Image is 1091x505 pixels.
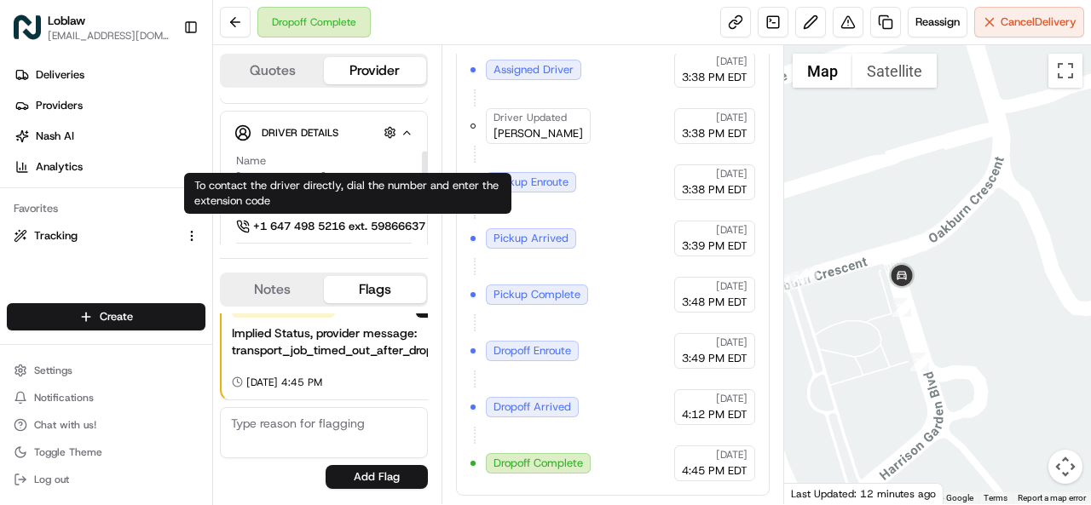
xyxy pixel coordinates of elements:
[682,182,748,198] span: 3:38 PM EDT
[716,55,748,68] span: [DATE]
[1048,450,1082,484] button: Map camera controls
[1001,14,1077,30] span: Cancel Delivery
[147,264,153,278] span: •
[53,264,143,278] span: Loblaw 12 agents
[716,448,748,462] span: [DATE]
[908,7,967,37] button: Reassign
[36,98,83,113] span: Providers
[236,153,266,169] span: Name
[7,195,205,222] div: Favorites
[120,378,206,392] a: Powered byPylon
[184,173,511,214] div: To contact the driver directly, dial the number and enter the extension code
[788,482,845,504] a: Open this area in Google Maps (opens a new window)
[36,163,66,193] img: 1727276513143-84d647e1-66c0-4f92-a045-3c9f9f5dfd92
[7,359,205,382] button: Settings
[776,272,795,290] div: 24
[17,17,51,51] img: Nash
[34,473,69,486] span: Log out
[246,376,322,389] span: [DATE] 4:45 PM
[716,336,748,349] span: [DATE]
[53,310,141,324] span: Klarizel Pensader
[1048,54,1082,88] button: Toggle fullscreen view
[7,61,212,89] a: Deliveries
[234,118,413,146] button: Driver Details
[7,303,205,330] button: Create
[784,483,944,504] div: Last Updated: 12 minutes ago
[264,218,310,238] button: See all
[682,238,748,254] span: 3:39 PM EDT
[852,54,937,88] button: Show satellite imagery
[892,298,911,317] div: 28
[1018,493,1086,502] a: Report a map error
[17,68,310,95] p: Welcome 👋
[144,310,150,324] span: •
[34,228,78,244] span: Tracking
[494,287,580,302] span: Pickup Complete
[77,180,234,193] div: We're available if you need us!
[324,57,426,84] button: Provider
[324,276,426,303] button: Flags
[915,14,960,30] span: Reassign
[34,311,48,324] img: 1736555255976-a54dd68f-1ca7-489b-9aae-adbdc363a1c4
[7,222,205,250] button: Tracking
[236,170,326,186] div: [PERSON_NAME]
[14,228,178,244] a: Tracking
[682,407,748,422] span: 4:12 PM EDT
[14,14,41,41] img: Loblaw
[77,163,280,180] div: Start new chat
[716,223,748,237] span: [DATE]
[7,153,212,181] a: Analytics
[494,399,571,415] span: Dropoff Arrived
[716,167,748,181] span: [DATE]
[170,379,206,392] span: Pylon
[222,276,324,303] button: Notes
[494,62,574,77] span: Assigned Driver
[7,468,205,491] button: Log out
[156,264,205,278] span: 10:49 AM
[17,163,48,193] img: 1736555255976-a54dd68f-1ca7-489b-9aae-adbdc363a1c4
[984,493,1007,502] a: Terms (opens in new tab)
[7,413,205,437] button: Chat with us!
[48,12,85,29] button: Loblaw
[682,351,748,366] span: 3:49 PM EDT
[788,482,845,504] img: Google
[682,126,748,141] span: 3:38 PM EDT
[236,217,453,236] a: +1 647 498 5216 ext. 59866637
[494,111,567,124] span: Driver Updated
[494,343,571,359] span: Dropoff Enroute
[494,231,569,246] span: Pickup Arrived
[36,159,83,175] span: Analytics
[799,265,817,284] div: 25
[682,70,748,85] span: 3:38 PM EDT
[48,29,170,43] button: [EMAIL_ADDRESS][DOMAIN_NAME]
[44,110,281,128] input: Clear
[7,92,212,119] a: Providers
[716,111,748,124] span: [DATE]
[494,126,583,141] span: [PERSON_NAME]
[974,7,1084,37] button: CancelDelivery
[765,441,784,460] div: 19
[682,463,748,479] span: 4:45 PM EDT
[494,456,583,471] span: Dropoff Complete
[232,324,488,359] div: Implied Status, provider message: transport_job_timed_out_after_dropoff_arrival
[910,353,929,371] div: 27
[34,364,72,377] span: Settings
[7,440,205,464] button: Toggle Theme
[326,465,428,489] button: Add Flag
[17,294,44,321] img: Klarizel Pensader
[262,126,338,140] span: Driver Details
[34,391,94,405] span: Notifications
[253,219,425,234] span: +1 647 498 5216 ext. 59866637
[17,248,44,275] img: Loblaw 12 agents
[793,54,852,88] button: Show street map
[153,310,195,324] span: 9:56 AM
[682,295,748,310] span: 3:48 PM EDT
[36,67,84,83] span: Deliveries
[7,386,205,410] button: Notifications
[100,309,133,324] span: Create
[34,445,102,459] span: Toggle Theme
[290,168,310,188] button: Start new chat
